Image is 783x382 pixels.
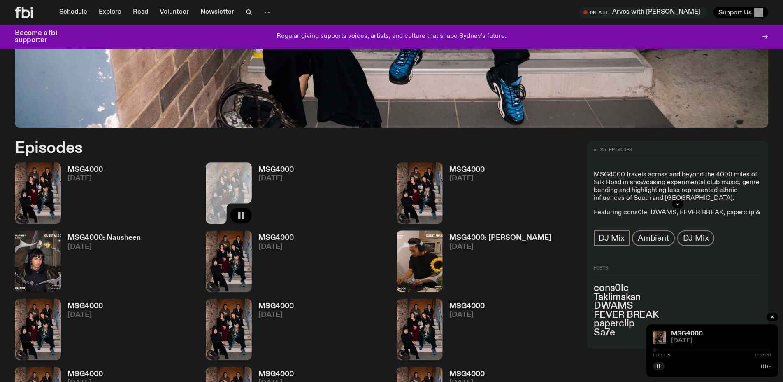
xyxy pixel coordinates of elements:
button: Support Us [713,7,768,18]
span: [DATE] [67,244,141,251]
a: MSG4000[DATE] [252,303,294,360]
a: MSG4000[DATE] [252,166,294,224]
p: Regular giving supports voices, artists, and culture that shape Sydney’s future. [276,33,507,40]
h3: MSG4000 [67,303,103,310]
span: DJ Mix [683,234,709,243]
span: DJ Mix [599,234,625,243]
h3: Sa7e [594,328,762,337]
a: MSG4000: [PERSON_NAME][DATE] [443,234,551,292]
h3: MSG4000 [258,371,294,378]
span: [DATE] [449,175,485,182]
h2: Episodes [15,141,514,156]
span: [DATE] [67,175,103,182]
span: [DATE] [258,175,294,182]
h3: MSG4000 [258,303,294,310]
a: Newsletter [195,7,239,18]
a: DJ Mix [594,230,630,246]
a: MSG4000 [671,330,703,337]
a: Read [128,7,153,18]
h3: MSG4000 [258,166,294,173]
h3: MSG4000 [258,234,294,241]
a: MSG4000[DATE] [443,303,485,360]
h3: MSG4000 [449,303,485,310]
h3: MSG4000: [PERSON_NAME] [449,234,551,241]
h3: MSG4000 [449,371,485,378]
a: Ambient [632,230,675,246]
h3: MSG4000 [67,371,103,378]
a: Explore [94,7,126,18]
span: 1:59:57 [754,353,771,357]
a: MSG4000[DATE] [252,234,294,292]
p: MSG4000 travels across and beyond the 4000 miles of Silk Road in showcasing experimental club mus... [594,171,762,203]
span: 85 episodes [600,148,632,152]
span: [DATE] [67,312,103,319]
a: MSG4000: Nausheen[DATE] [61,234,141,292]
span: [DATE] [449,312,485,319]
a: MSG4000[DATE] [443,166,485,224]
h2: Hosts [594,266,762,276]
h3: cons0le [594,284,762,293]
a: MSG4000[DATE] [61,166,103,224]
h3: Taklimakan [594,293,762,302]
h3: FEVER BREAK [594,311,762,320]
span: [DATE] [258,312,294,319]
h3: paperclip [594,319,762,328]
a: Volunteer [155,7,194,18]
span: [DATE] [449,244,551,251]
h3: MSG4000 [449,166,485,173]
h3: DWAMS [594,302,762,311]
span: Ambient [638,234,669,243]
h3: MSG4000 [67,166,103,173]
span: 0:01:35 [653,353,670,357]
span: [DATE] [258,244,294,251]
h3: MSG4000: Nausheen [67,234,141,241]
h3: Become a fbi supporter [15,30,67,44]
span: [DATE] [671,338,771,344]
span: Support Us [718,9,752,16]
a: DJ Mix [677,230,715,246]
a: Schedule [54,7,92,18]
a: MSG4000[DATE] [61,303,103,360]
button: On AirArvos with [PERSON_NAME] [579,7,707,18]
